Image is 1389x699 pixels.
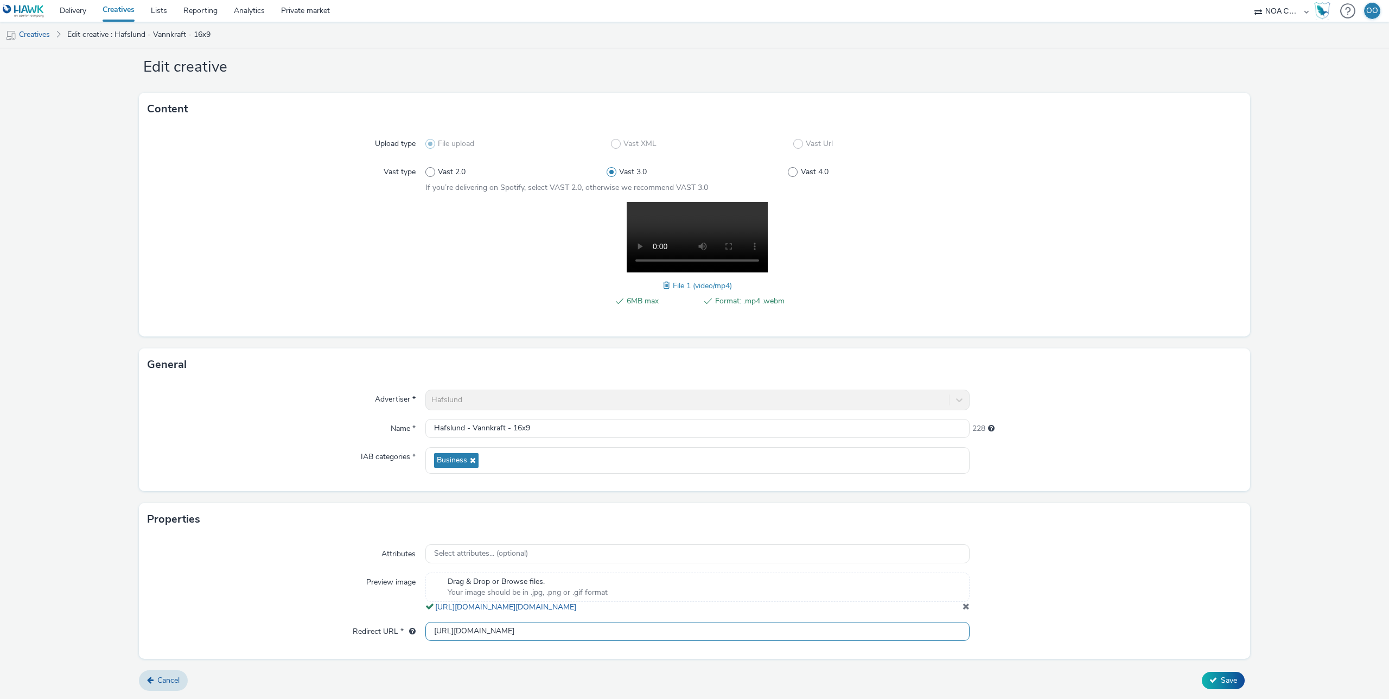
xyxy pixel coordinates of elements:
[371,134,420,149] label: Upload type
[62,22,216,48] a: Edit creative : Hafslund - Vannkraft - 16x9
[1366,3,1378,19] div: OO
[348,622,420,637] label: Redirect URL *
[147,101,188,117] h3: Content
[1314,2,1330,20] img: Hawk Academy
[434,549,528,558] span: Select attributes... (optional)
[801,167,829,177] span: Vast 4.0
[806,138,833,149] span: Vast Url
[157,675,180,685] span: Cancel
[972,423,985,434] span: 228
[619,167,647,177] span: Vast 3.0
[448,576,608,587] span: Drag & Drop or Browse files.
[139,57,1250,78] h1: Edit creative
[715,295,785,308] span: Format: .mp4 .webm
[147,357,187,373] h3: General
[377,544,420,560] label: Attributes
[437,456,467,465] span: Business
[356,447,420,462] label: IAB categories *
[627,295,696,308] span: 6MB max
[435,602,581,612] a: [URL][DOMAIN_NAME][DOMAIN_NAME]
[673,281,732,291] span: File 1 (video/mp4)
[379,162,420,177] label: Vast type
[425,622,970,641] input: url...
[386,419,420,434] label: Name *
[3,4,44,18] img: undefined Logo
[623,138,657,149] span: Vast XML
[988,423,995,434] div: Maximum 255 characters
[425,419,970,438] input: Name
[1202,672,1245,689] button: Save
[448,587,608,598] span: Your image should be in .jpg, .png or .gif format
[438,138,474,149] span: File upload
[404,626,416,637] div: URL will be used as a validation URL with some SSPs and it will be the redirection URL of your cr...
[362,573,420,588] label: Preview image
[425,182,708,193] span: If you’re delivering on Spotify, select VAST 2.0, otherwise we recommend VAST 3.0
[147,511,200,528] h3: Properties
[5,30,16,41] img: mobile
[139,670,188,691] a: Cancel
[371,390,420,405] label: Advertiser *
[1314,2,1335,20] a: Hawk Academy
[438,167,466,177] span: Vast 2.0
[1221,675,1237,685] span: Save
